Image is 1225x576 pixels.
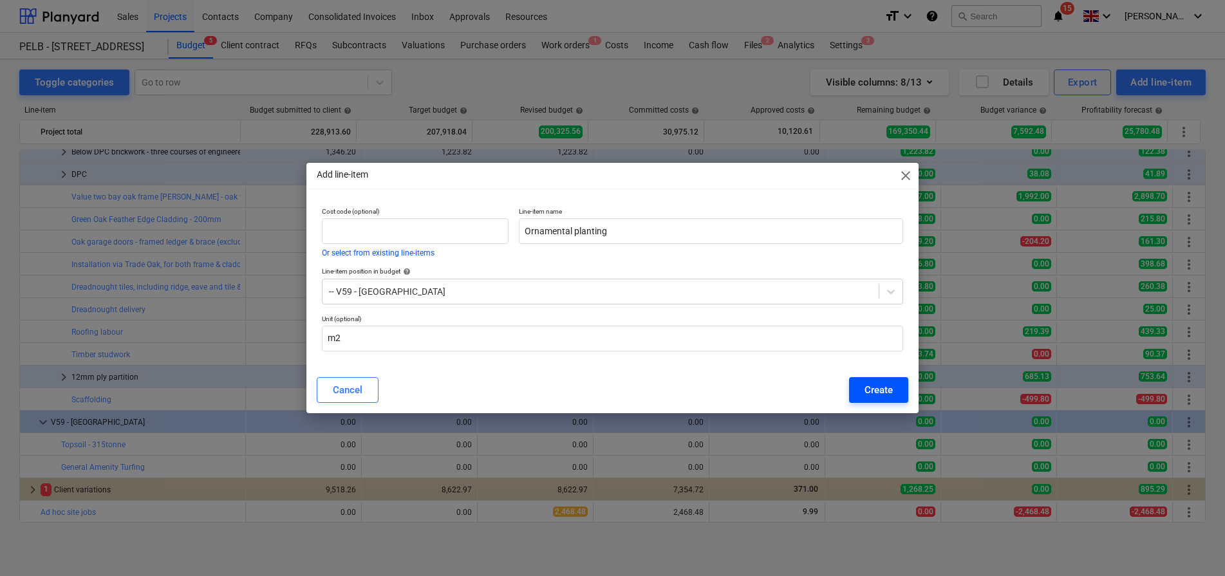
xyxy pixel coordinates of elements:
[865,382,893,398] div: Create
[322,315,904,326] p: Unit (optional)
[519,207,903,218] p: Line-item name
[400,268,411,275] span: help
[322,249,435,257] button: Or select from existing line-items
[333,382,362,398] div: Cancel
[317,168,368,181] p: Add line-item
[322,267,904,275] div: Line-item position in budget
[317,377,379,403] button: Cancel
[898,168,913,183] span: close
[322,326,904,351] input: Unit (optional)
[322,207,509,218] p: Cost code (optional)
[849,377,908,403] button: Create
